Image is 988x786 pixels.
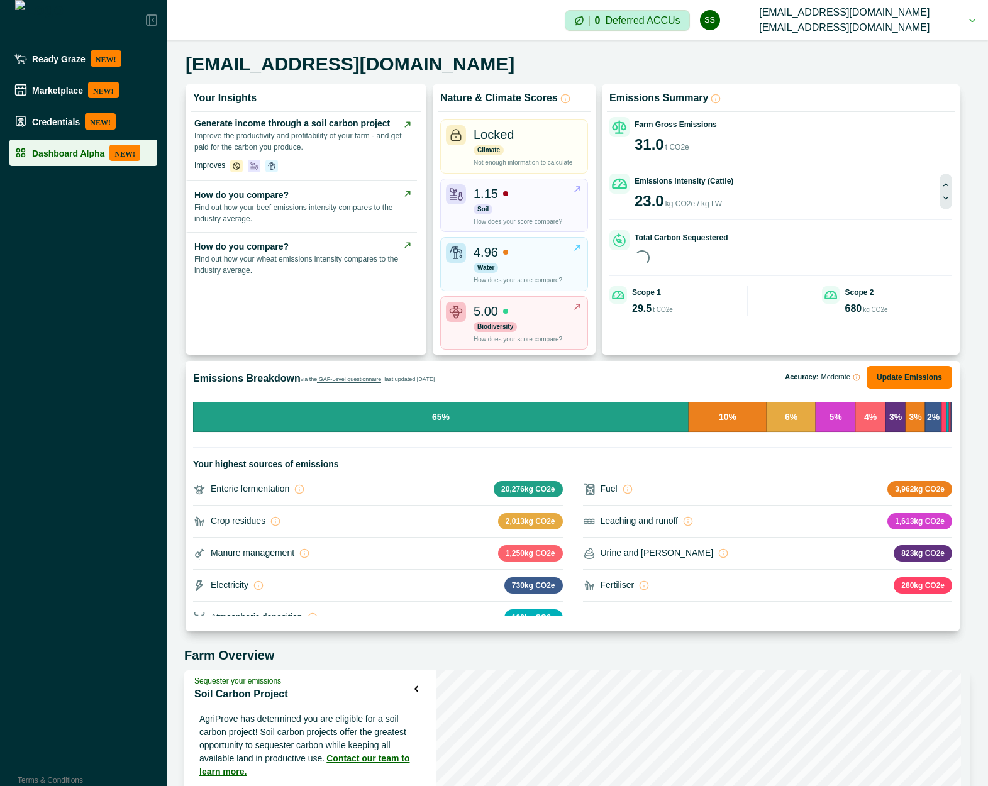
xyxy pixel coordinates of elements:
[193,92,257,104] p: Your Insights
[317,376,381,383] span: GAF-Level questionnaire
[474,322,517,332] p: Biodiversity
[605,16,680,25] p: Deferred ACCUs
[601,514,679,528] p: Leaching and runoff
[474,184,498,203] p: 1.15
[474,302,498,321] p: 5.00
[894,577,952,594] p: 280 kg CO2e
[635,119,717,130] p: Farm Gross Emissions
[474,243,498,262] p: 4.96
[194,202,411,224] p: Find out how your beef emissions intensity compares to the industry average.
[665,198,722,209] p: kg CO2e / kg LW
[194,240,411,253] p: How do you compare?
[867,366,952,389] button: Update Emissions
[211,514,265,528] p: Crop residues
[863,305,887,314] p: kg CO2e
[887,513,952,529] p: 1,613 kg CO2e
[194,253,411,276] p: Find out how your wheat emissions intensity compares to the industry average.
[504,577,563,594] p: 730 kg CO2e
[635,194,664,209] p: 23.0
[194,117,411,130] p: Generate income through a soil carbon project
[9,108,157,135] a: CredentialsNEW!
[32,53,86,64] p: Ready Graze
[194,712,426,778] p: AgriProve has determined you are eligible for a soil carbon project! Soil carbon projects offer t...
[601,482,618,495] p: Fuel
[632,287,661,298] p: Scope 1
[91,50,121,67] p: NEW!
[32,85,83,95] p: Marketplace
[845,304,862,314] p: 680
[821,374,850,381] span: Moderate
[785,374,860,381] p: Accuracy:
[635,137,664,152] p: 31.0
[85,113,116,130] p: NEW!
[184,648,970,663] h5: Farm Overview
[474,263,498,273] p: Water
[193,458,952,471] p: Your highest sources of emissions
[211,578,248,592] p: Electricity
[194,687,414,702] p: Soil Carbon Project
[440,92,558,104] p: Nature & Climate Scores
[474,125,514,144] p: Locked
[301,375,435,384] p: via the , last updated [DATE]
[498,545,563,562] p: 1,250 kg CO2e
[211,546,294,560] p: Manure management
[474,158,572,167] p: Not enough information to calculate
[18,776,83,785] a: Terms & Conditions
[32,148,104,158] p: Dashboard Alpha
[504,609,563,626] p: 100 kg CO2e
[88,82,119,98] p: NEW!
[194,160,225,171] p: Improves
[474,275,562,285] p: How does your score compare?
[9,77,157,103] a: MarketplaceNEW!
[653,305,673,314] p: t CO2e
[474,335,562,344] p: How does your score compare?
[211,482,289,495] p: Enteric fermentation
[595,16,601,26] p: 0
[845,287,874,298] p: Scope 2
[9,140,157,166] a: Dashboard AlphaNEW!
[265,160,278,170] span: water
[498,513,563,529] p: 2,013 kg CO2e
[32,116,80,126] p: Credentials
[211,611,303,624] p: Atmospheric deposition
[940,174,952,196] button: Previous
[474,204,492,214] p: Soil
[601,578,635,592] p: Fertiliser
[635,232,728,243] p: Total Carbon Sequestered
[887,481,952,497] p: 3,962 kg CO2e
[583,515,596,528] svg: ;
[474,145,504,155] p: Climate
[632,304,652,314] p: 29.5
[601,546,714,560] p: Urine and [PERSON_NAME]
[194,189,411,202] p: How do you compare?
[193,402,952,432] svg: Emissions Breakdown
[940,187,952,209] button: Next
[109,145,140,161] p: NEW!
[494,481,562,497] p: 20,276 kg CO2e
[609,92,708,104] p: Emissions Summary
[665,141,689,153] p: t CO2e
[9,45,157,72] a: Ready GrazeNEW!
[230,160,243,170] span: climate
[194,675,414,687] p: Sequester your emissions
[194,130,411,153] p: Improve the productivity and profitability of your farm - and get paid for the carbon you produce.
[474,217,562,226] p: How does your score compare?
[894,545,952,562] p: 823 kg CO2e
[186,53,514,75] h5: [EMAIL_ADDRESS][DOMAIN_NAME]
[635,175,733,187] p: Emissions Intensity (Cattle)
[193,372,301,384] p: Emissions Breakdown
[248,160,260,170] span: soil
